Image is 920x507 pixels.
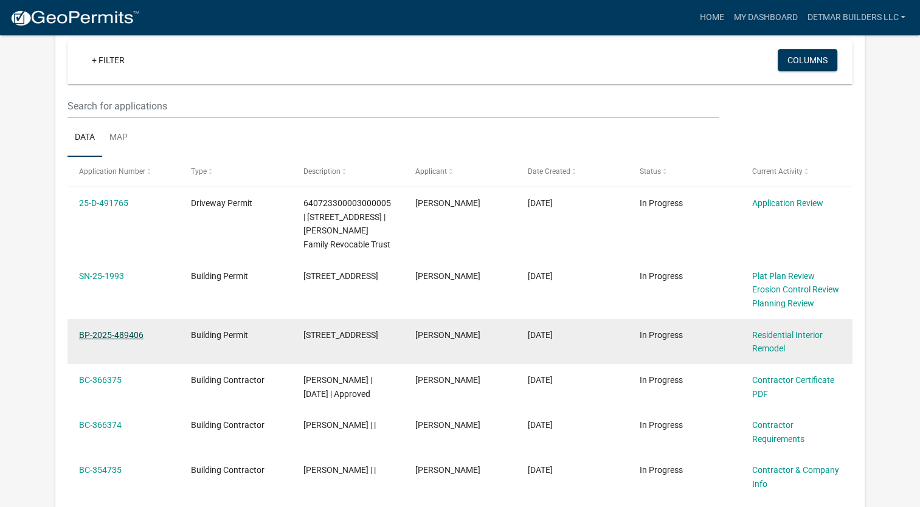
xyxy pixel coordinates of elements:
a: Residential Interior Remodel [752,330,822,354]
span: In Progress [640,198,683,208]
a: Application Review [752,198,823,208]
span: Applicant [415,167,447,176]
span: 452 Stonebridge PkwyValparaiso [303,330,378,340]
a: SN-25-1993 [79,271,124,281]
a: Map [102,119,135,157]
a: Home [694,6,728,29]
span: 10/07/2025 [528,330,553,340]
span: Building Contractor [191,420,265,430]
span: Type [191,167,207,176]
span: 10/10/2025 [528,271,553,281]
a: Detmar Builders LLC [802,6,910,29]
span: Dan Detmar [415,198,480,208]
span: In Progress [640,375,683,385]
button: Columns [778,49,837,71]
a: Contractor Certificate PDF [752,375,834,399]
datatable-header-cell: Applicant [404,157,516,186]
span: Dan Detmar [415,375,480,385]
span: 12/31/2024 [528,465,553,475]
span: In Progress [640,420,683,430]
a: BC-366374 [79,420,122,430]
span: 640723300003000005 | 523 E Us Hwy 6 | Hanson Family Revocable Trust [303,198,391,249]
span: 01/20/2025 [528,420,553,430]
span: Dan Detmar [415,330,480,340]
a: + Filter [82,49,134,71]
span: Date Created [528,167,570,176]
a: BC-354735 [79,465,122,475]
datatable-header-cell: Status [628,157,740,186]
span: Dan Detmar | | [303,420,376,430]
a: Data [67,119,102,157]
input: Search for applications [67,94,719,119]
a: My Dashboard [728,6,802,29]
span: Dan Detmar | 01/21/2025 | Approved [303,375,372,399]
span: Building Permit [191,330,248,340]
a: 25-D-491765 [79,198,128,208]
span: Dan Detmar [415,420,480,430]
span: Application Number [79,167,145,176]
span: Current Activity [752,167,802,176]
datatable-header-cell: Description [292,157,404,186]
span: Driveway Permit [191,198,252,208]
span: David Detmar | | [303,465,376,475]
a: Planning Review [752,298,814,308]
span: Description [303,167,341,176]
a: Erosion Control Review [752,285,839,294]
span: Building Contractor [191,375,265,385]
datatable-header-cell: Type [179,157,291,186]
a: Contractor Requirements [752,420,804,444]
datatable-header-cell: Current Activity [740,157,852,186]
span: 10/13/2025 [528,198,553,208]
span: In Progress [640,271,683,281]
datatable-header-cell: Date Created [516,157,628,186]
span: Building Contractor [191,465,265,475]
span: Building Permit [191,271,248,281]
span: In Progress [640,465,683,475]
a: Plat Plan Review [752,271,814,281]
a: BP-2025-489406 [79,330,144,340]
datatable-header-cell: Application Number [67,157,179,186]
span: In Progress [640,330,683,340]
span: Status [640,167,661,176]
span: 01/20/2025 [528,375,553,385]
a: BC-366375 [79,375,122,385]
a: Contractor & Company Info [752,465,839,489]
span: 523 E Us Hwy 6Valparaiso [303,271,378,281]
span: Dan Detmar [415,465,480,475]
span: Dan Detmar [415,271,480,281]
